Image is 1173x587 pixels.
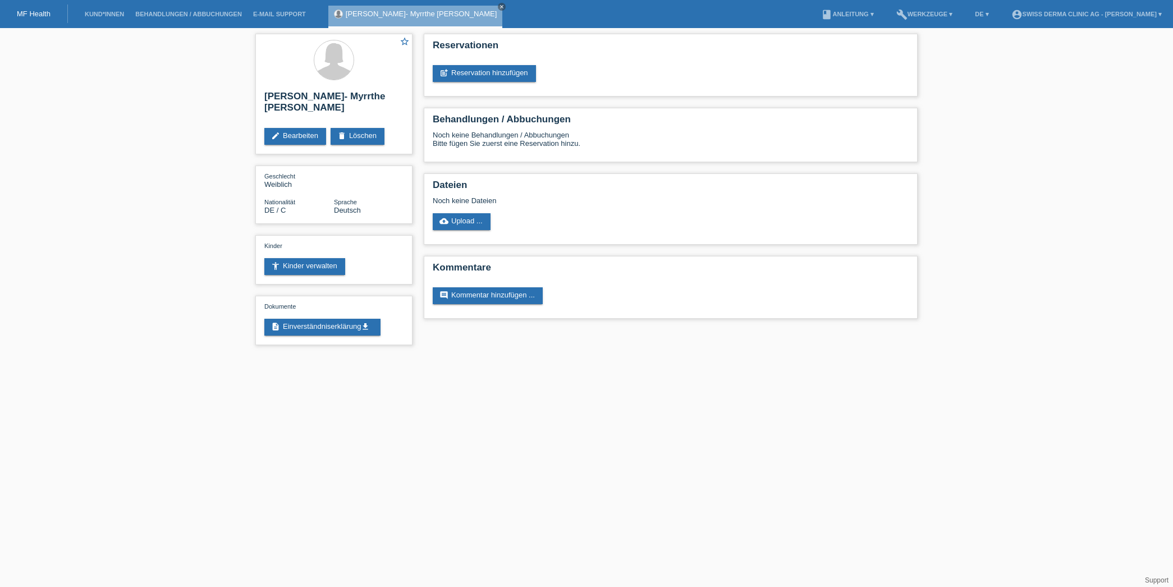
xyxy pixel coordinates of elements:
a: DE ▾ [969,11,994,17]
span: Dokumente [264,303,296,310]
h2: Dateien [433,180,909,196]
a: post_addReservation hinzufügen [433,65,536,82]
a: accessibility_newKinder verwalten [264,258,345,275]
i: comment [439,291,448,300]
span: Deutschland / C / 12.11.2006 [264,206,286,214]
a: [PERSON_NAME]- Myrrthe [PERSON_NAME] [346,10,497,18]
span: Deutsch [334,206,361,214]
a: Kund*innen [79,11,130,17]
i: description [271,322,280,331]
i: build [896,9,908,20]
div: Noch keine Behandlungen / Abbuchungen Bitte fügen Sie zuerst eine Reservation hinzu. [433,131,909,156]
i: post_add [439,68,448,77]
div: Weiblich [264,172,334,189]
a: E-Mail Support [248,11,311,17]
i: cloud_upload [439,217,448,226]
i: edit [271,131,280,140]
h2: Kommentare [433,262,909,279]
h2: [PERSON_NAME]- Myrrthe [PERSON_NAME] [264,91,404,119]
a: editBearbeiten [264,128,326,145]
i: get_app [361,322,370,331]
a: Support [1145,576,1169,584]
span: Nationalität [264,199,295,205]
i: delete [337,131,346,140]
i: close [499,4,505,10]
i: star_border [400,36,410,47]
a: account_circleSwiss Derma Clinic AG - [PERSON_NAME] ▾ [1006,11,1167,17]
span: Kinder [264,242,282,249]
i: book [821,9,832,20]
div: Noch keine Dateien [433,196,776,205]
span: Sprache [334,199,357,205]
i: account_circle [1011,9,1023,20]
a: star_border [400,36,410,48]
a: descriptionEinverständniserklärungget_app [264,319,381,336]
a: buildWerkzeuge ▾ [891,11,959,17]
a: deleteLöschen [331,128,384,145]
a: close [498,3,506,11]
a: cloud_uploadUpload ... [433,213,491,230]
a: commentKommentar hinzufügen ... [433,287,543,304]
a: bookAnleitung ▾ [815,11,879,17]
span: Geschlecht [264,173,295,180]
i: accessibility_new [271,262,280,270]
a: Behandlungen / Abbuchungen [130,11,248,17]
h2: Behandlungen / Abbuchungen [433,114,909,131]
a: MF Health [17,10,51,18]
h2: Reservationen [433,40,909,57]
